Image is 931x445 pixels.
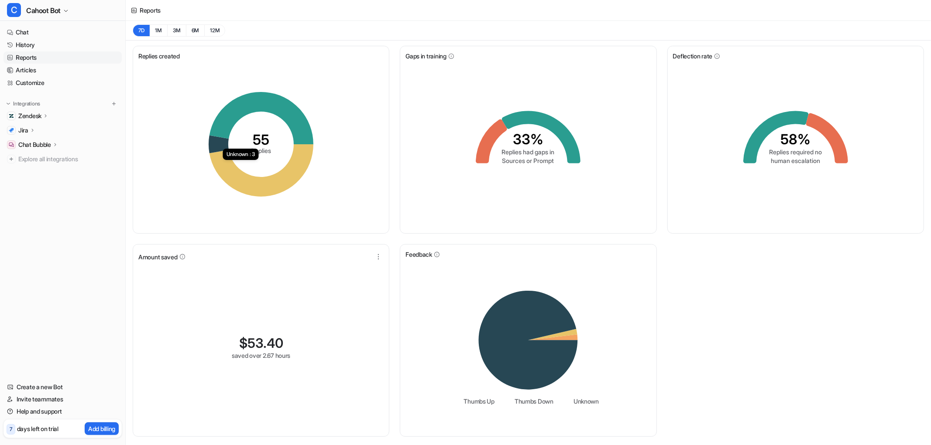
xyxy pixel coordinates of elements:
a: Articles [3,64,122,76]
p: Jira [18,126,28,135]
img: explore all integrations [7,155,16,163]
button: 12M [204,24,225,37]
a: Explore all integrations [3,153,122,165]
li: Unknown [567,397,599,406]
img: Jira [9,128,14,133]
li: Thumbs Down [508,397,553,406]
a: History [3,39,122,51]
a: Reports [3,51,122,64]
p: days left on trial [17,424,58,433]
li: Thumbs Up [458,397,495,406]
a: Help and support [3,405,122,418]
span: Cahoot Bot [26,4,61,17]
tspan: 58% [780,131,811,148]
a: Invite teammates [3,393,122,405]
span: Replies created [138,51,180,61]
button: Add billing [85,422,119,435]
tspan: human escalation [771,157,820,164]
a: Create a new Bot [3,381,122,393]
a: Customize [3,77,122,89]
span: C [7,3,21,17]
span: Gaps in training [405,51,447,61]
span: Amount saved [138,252,178,262]
tspan: Replies [251,147,271,154]
p: Chat Bubble [18,140,51,149]
span: Explore all integrations [18,152,118,166]
button: Integrations [3,99,43,108]
button: 6M [186,24,205,37]
img: expand menu [5,101,11,107]
p: Integrations [13,100,40,107]
img: Chat Bubble [9,142,14,147]
button: 1M [150,24,168,37]
a: Chat [3,26,122,38]
tspan: Replies had gaps in [502,148,555,156]
div: $ [239,335,283,351]
tspan: Replies required no [769,148,822,156]
img: menu_add.svg [111,101,117,107]
img: Zendesk [9,113,14,119]
tspan: 55 [253,131,269,148]
tspan: Sources or Prompt [502,157,554,164]
div: Reports [140,6,161,15]
span: Deflection rate [673,51,713,61]
button: 7D [133,24,150,37]
span: 53.40 [247,335,283,351]
div: saved over 2.67 hours [232,351,290,360]
p: 7 [10,425,12,433]
span: Feedback [405,250,432,259]
p: Zendesk [18,112,41,120]
button: 3M [167,24,186,37]
tspan: 33% [513,131,543,148]
p: Add billing [88,424,115,433]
